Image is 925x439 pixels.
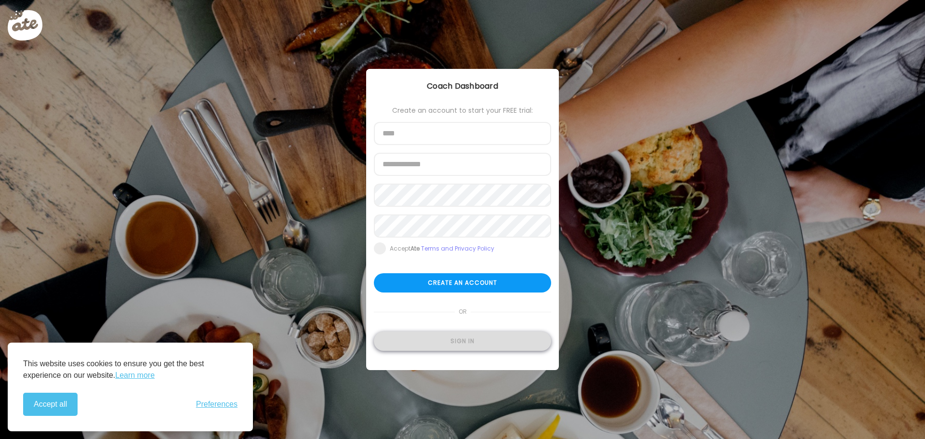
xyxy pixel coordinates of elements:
p: This website uses cookies to ensure you get the best experience on our website. [23,358,238,381]
div: Accept [390,245,494,253]
div: Sign in [374,332,551,351]
a: Terms and Privacy Policy [421,244,494,253]
span: Preferences [196,400,238,409]
button: Accept all cookies [23,393,78,416]
button: Toggle preferences [196,400,238,409]
span: or [455,302,471,321]
div: Create an account [374,273,551,293]
a: Learn more [115,370,155,381]
b: Ate [410,244,420,253]
div: Create an account to start your FREE trial: [374,106,551,114]
div: Coach Dashboard [366,80,559,92]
